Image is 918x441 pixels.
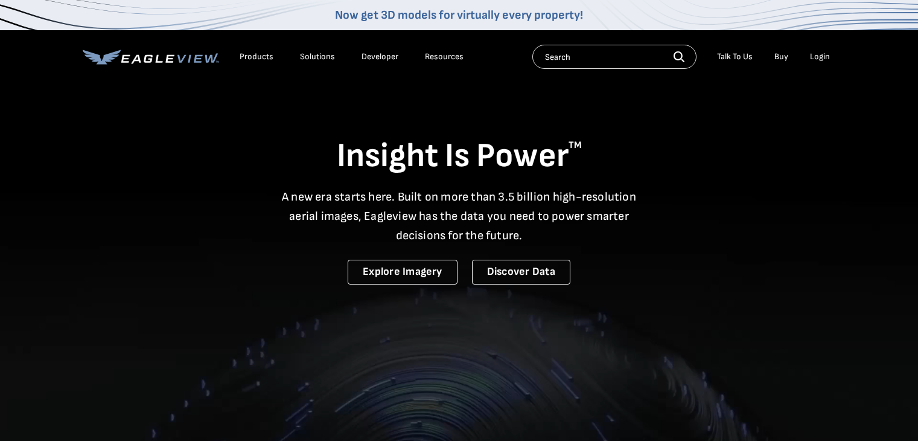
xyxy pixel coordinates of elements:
div: Login [810,51,830,62]
div: Talk To Us [717,51,753,62]
div: Solutions [300,51,335,62]
div: Resources [425,51,464,62]
a: Discover Data [472,260,570,285]
div: Products [240,51,273,62]
p: A new era starts here. Built on more than 3.5 billion high-resolution aerial images, Eagleview ha... [275,187,644,245]
h1: Insight Is Power [83,135,836,178]
a: Buy [774,51,788,62]
a: Developer [362,51,398,62]
a: Explore Imagery [348,260,457,285]
sup: TM [569,140,582,151]
a: Now get 3D models for virtually every property! [335,8,583,22]
input: Search [532,45,696,69]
